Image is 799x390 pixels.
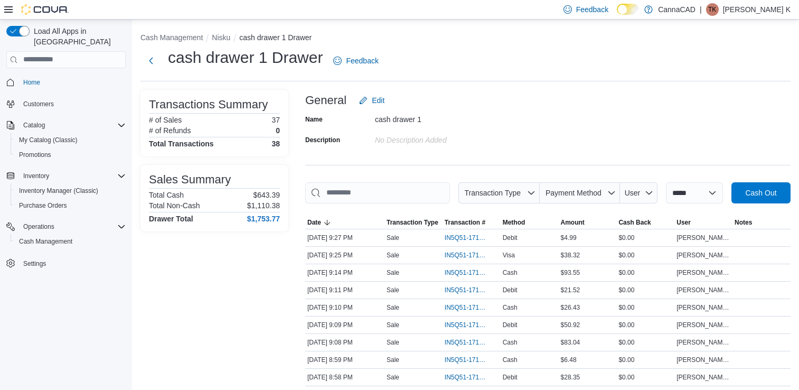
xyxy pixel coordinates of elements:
nav: An example of EuiBreadcrumbs [140,32,791,45]
div: [DATE] 9:14 PM [305,266,384,279]
span: Cash Back [618,218,651,227]
p: $1,110.38 [247,201,280,210]
button: Transaction Type [458,182,540,203]
span: [PERSON_NAME] K [676,251,730,259]
span: [PERSON_NAME] K [676,286,730,294]
span: [PERSON_NAME] K [676,373,730,382]
button: Customers [2,96,130,112]
span: Cash [503,268,518,277]
span: Debit [503,321,518,329]
span: Cash Out [745,188,776,198]
span: $26.43 [561,303,580,312]
p: CannaCAD [658,3,695,16]
p: Sale [387,303,399,312]
button: Inventory [19,170,53,182]
button: IN5Q51-171758 [445,336,499,349]
span: $4.99 [561,234,577,242]
a: Home [19,76,44,89]
span: [PERSON_NAME] K [676,338,730,347]
button: Nisku [212,33,230,42]
div: cash drawer 1 [375,111,516,124]
h4: Total Transactions [149,140,214,148]
span: $28.35 [561,373,580,382]
div: $0.00 [616,266,674,279]
p: Sale [387,286,399,294]
button: IN5Q51-171761 [445,284,499,296]
input: Dark Mode [617,4,639,15]
button: Cash Management [140,33,203,42]
button: Method [501,216,559,229]
h3: General [305,94,346,107]
span: Load All Apps in [GEOGRAPHIC_DATA] [30,26,126,47]
button: IN5Q51-171759 [445,319,499,331]
span: $83.04 [561,338,580,347]
button: cash drawer 1 Drawer [239,33,312,42]
p: Sale [387,356,399,364]
button: Edit [355,90,389,111]
button: Transaction Type [384,216,443,229]
span: Home [19,76,126,89]
button: Purchase Orders [11,198,130,213]
a: Purchase Orders [15,199,71,212]
span: IN5Q51-171757 [445,356,488,364]
span: [PERSON_NAME] K [676,268,730,277]
span: [PERSON_NAME] K [676,321,730,329]
span: Transaction Type [464,189,521,197]
div: [DATE] 9:09 PM [305,319,384,331]
span: IN5Q51-171762 [445,268,488,277]
div: $0.00 [616,284,674,296]
h6: Total Cash [149,191,184,199]
h4: Drawer Total [149,215,193,223]
h6: # of Refunds [149,126,191,135]
span: My Catalog (Classic) [19,136,78,144]
button: Payment Method [540,182,620,203]
span: Cash Management [15,235,126,248]
span: [PERSON_NAME] K [676,234,730,242]
button: My Catalog (Classic) [11,133,130,147]
p: Sale [387,338,399,347]
button: Date [305,216,384,229]
span: IN5Q51-171764 [445,234,488,242]
button: IN5Q51-171763 [445,249,499,262]
div: [DATE] 9:10 PM [305,301,384,314]
p: 0 [276,126,280,135]
span: Visa [503,251,515,259]
span: Inventory Manager (Classic) [19,187,98,195]
label: Name [305,115,323,124]
button: IN5Q51-171764 [445,231,499,244]
span: Settings [19,256,126,270]
span: Cash [503,356,518,364]
p: Sale [387,234,399,242]
button: Catalog [19,119,49,132]
span: Operations [23,222,54,231]
p: Sale [387,321,399,329]
span: Transaction # [445,218,485,227]
span: Purchase Orders [15,199,126,212]
img: Cova [21,4,69,15]
a: My Catalog (Classic) [15,134,82,146]
span: Catalog [19,119,126,132]
span: Amount [561,218,585,227]
button: Operations [19,220,59,233]
button: Cash Back [616,216,674,229]
span: Debit [503,234,518,242]
span: Customers [23,100,54,108]
button: Operations [2,219,130,234]
div: No Description added [375,132,516,144]
div: [DATE] 8:58 PM [305,371,384,384]
a: Promotions [15,148,55,161]
h4: $1,753.77 [247,215,280,223]
span: IN5Q51-171758 [445,338,488,347]
div: $0.00 [616,336,674,349]
h1: cash drawer 1 Drawer [168,47,323,68]
span: Cash [503,338,518,347]
span: TK [708,3,716,16]
span: Cash [503,303,518,312]
span: Purchase Orders [19,201,67,210]
span: [PERSON_NAME] K [676,356,730,364]
button: Settings [2,255,130,271]
span: Transaction Type [387,218,438,227]
p: Sale [387,373,399,382]
span: IN5Q51-171756 [445,373,488,382]
button: IN5Q51-171756 [445,371,499,384]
